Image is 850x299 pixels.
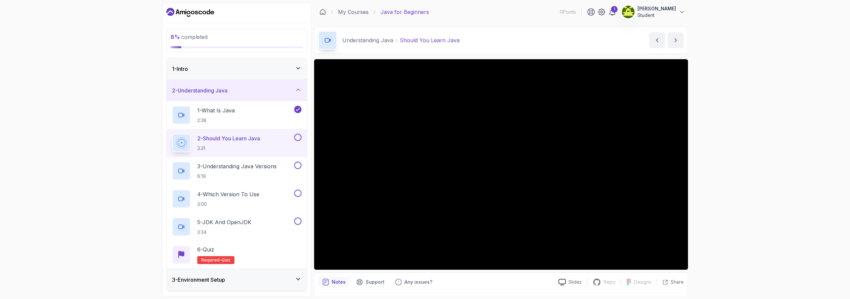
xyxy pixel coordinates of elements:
[172,106,301,124] button: 1-What Is Java2:38
[608,8,616,16] a: 1
[197,245,214,253] p: 6 - Quiz
[197,190,259,198] p: 4 - Which Version To Use
[167,58,307,79] button: 1-Intro
[560,9,576,15] p: 0 Points
[637,12,676,19] p: Student
[166,7,214,18] a: Dashboard
[400,36,460,44] p: Should You Learn Java
[318,277,350,287] button: notes button
[172,218,301,236] button: 5-JDK And OpenJDK3:34
[201,257,221,263] span: Required-
[172,190,301,208] button: 4-Which Version To Use3:00
[671,279,684,285] p: Share
[634,279,651,285] p: Designs
[568,279,582,285] p: Slides
[314,59,688,270] iframe: 2 - Should You Learn Java
[197,162,277,170] p: 3 - Understanding Java Versions
[657,279,684,285] button: Share
[611,6,618,13] div: 1
[668,32,684,48] button: next content
[171,34,208,40] span: completed
[404,279,432,285] p: Any issues?
[167,269,307,290] button: 3-Environment Setup
[172,162,301,180] button: 3-Understanding Java Versions6:19
[197,106,235,114] p: 1 - What Is Java
[172,86,227,94] h3: 2 - Understanding Java
[197,218,251,226] p: 5 - JDK And OpenJDK
[197,134,260,142] p: 2 - Should You Learn Java
[197,145,260,152] p: 3:31
[338,8,369,16] a: My Courses
[197,229,251,235] p: 3:34
[622,6,635,18] img: user profile image
[622,5,685,19] button: user profile image[PERSON_NAME]Student
[342,36,393,44] p: Understanding Java
[366,279,384,285] p: Support
[604,279,616,285] p: Repo
[637,5,676,12] p: [PERSON_NAME]
[167,80,307,101] button: 2-Understanding Java
[319,9,326,15] a: Dashboard
[197,173,277,180] p: 6:19
[221,257,230,263] span: quiz
[171,34,180,40] span: 8 %
[553,279,587,286] a: Slides
[332,279,346,285] p: Notes
[197,201,259,208] p: 3:00
[172,65,188,73] h3: 1 - Intro
[391,277,436,287] button: Feedback button
[172,276,225,284] h3: 3 - Environment Setup
[172,245,301,264] button: 6-QuizRequired-quiz
[381,8,429,16] p: Java for Beginners
[649,32,665,48] button: previous content
[172,134,301,152] button: 2-Should You Learn Java3:31
[352,277,388,287] button: Support button
[197,117,235,124] p: 2:38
